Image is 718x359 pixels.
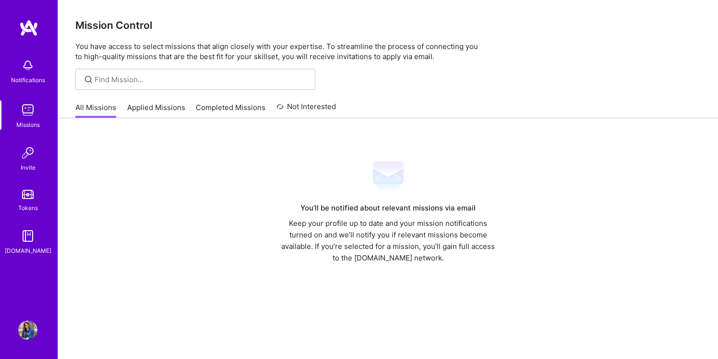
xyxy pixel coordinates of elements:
[75,102,116,118] a: All Missions
[18,100,37,120] img: teamwork
[18,56,37,75] img: bell
[75,41,701,62] p: You have access to select missions that align closely with your expertise. To streamline the proc...
[83,74,94,85] i: icon SearchGrey
[75,19,701,31] h3: Mission Control
[16,120,40,130] div: Missions
[18,226,37,246] img: guide book
[196,102,265,118] a: Completed Missions
[5,246,51,256] div: [DOMAIN_NAME]
[11,75,45,85] div: Notifications
[21,162,36,173] div: Invite
[18,143,37,162] img: Invite
[95,74,308,85] input: Find Mission...
[22,190,34,199] img: tokens
[127,102,185,118] a: Applied Missions
[277,218,499,264] div: Keep your profile up to date and your mission notifications turned on and we’ll notify you if rel...
[18,203,38,213] div: Tokens
[19,19,38,37] img: logo
[16,321,40,340] a: User Avatar
[373,161,404,191] img: Mail
[277,202,499,214] div: You’ll be notified about relevant missions via email
[18,321,37,340] img: User Avatar
[276,101,336,118] a: Not Interested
